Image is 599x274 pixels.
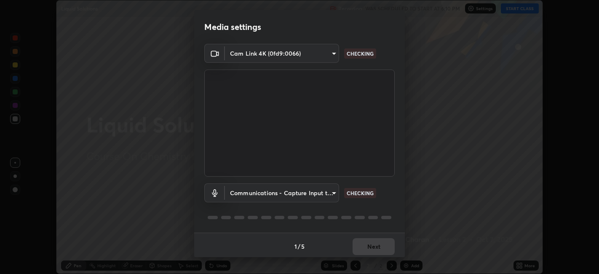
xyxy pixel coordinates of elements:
p: CHECKING [347,50,374,57]
div: Cam Link 4K (0fd9:0066) [225,44,339,63]
div: Cam Link 4K (0fd9:0066) [225,183,339,202]
h4: / [298,242,300,251]
p: CHECKING [347,189,374,197]
h4: 5 [301,242,305,251]
h2: Media settings [204,21,261,32]
h4: 1 [294,242,297,251]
